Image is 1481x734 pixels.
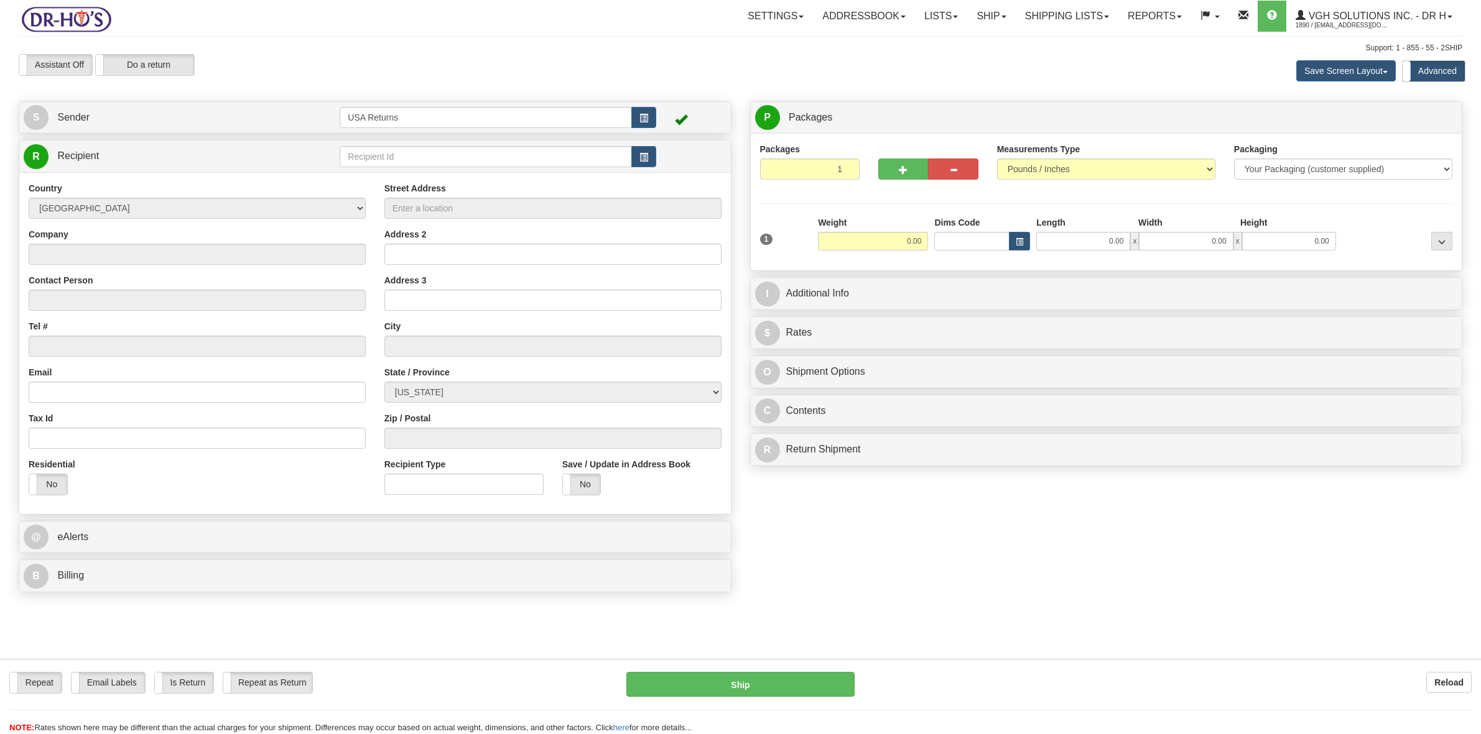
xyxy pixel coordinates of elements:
[57,570,84,580] span: Billing
[1130,232,1139,250] span: x
[1306,11,1446,21] span: VGH Solutions Inc. - Dr H
[755,398,780,423] span: C
[155,672,214,692] label: Is Return
[755,398,1458,424] a: CContents
[19,55,92,75] label: Assistant Off
[789,112,832,122] span: Packages
[29,274,93,287] label: Contact Person
[24,564,49,589] span: B
[1036,216,1065,229] label: Length
[29,182,62,195] label: Country
[755,437,1458,462] a: RReturn Shipment
[19,43,1462,53] div: Support: 1 - 855 - 55 - 2SHIP
[755,438,780,462] span: R
[223,672,312,692] label: Repeat as Return
[563,474,601,494] label: No
[1118,1,1191,32] a: Reports
[57,112,90,122] span: Sender
[1403,61,1465,81] label: Advanced
[24,105,49,130] span: S
[755,320,1458,346] a: $Rates
[755,282,780,306] span: I
[1431,232,1452,250] div: ...
[915,1,967,32] a: Lists
[384,458,446,470] label: Recipient Type
[384,366,450,378] label: State / Province
[24,525,49,549] span: @
[24,525,727,550] a: @ eAlerts
[755,105,780,130] span: P
[384,274,427,287] label: Address 3
[24,105,340,131] a: S Sender
[562,458,690,470] label: Save / Update in Address Book
[24,563,727,589] a: B Billing
[813,1,915,32] a: Addressbook
[29,366,52,378] label: Email
[738,1,813,32] a: Settings
[384,320,401,333] label: City
[755,321,780,346] span: $
[384,182,446,195] label: Street Address
[340,146,631,167] input: Recipient Id
[755,359,1458,385] a: OShipment Options
[72,672,145,692] label: Email Labels
[1286,1,1462,32] a: VGH Solutions Inc. - Dr H 1890 / [EMAIL_ADDRESS][DOMAIN_NAME]
[9,723,34,732] span: NOTE:
[384,198,722,219] input: Enter a location
[24,144,305,169] a: R Recipient
[384,412,431,424] label: Zip / Postal
[997,143,1080,155] label: Measurements Type
[29,320,48,333] label: Tel #
[1240,216,1268,229] label: Height
[29,228,68,241] label: Company
[1234,143,1278,155] label: Packaging
[29,474,67,494] label: No
[760,234,773,245] span: 1
[1016,1,1118,32] a: Shipping lists
[755,281,1458,306] a: IAdditional Info
[24,144,49,169] span: R
[384,228,427,241] label: Address 2
[1452,303,1480,430] iframe: chat widget
[19,3,114,35] img: logo1890.jpg
[29,412,53,424] label: Tax Id
[626,672,855,697] button: Ship
[340,107,631,128] input: Sender Id
[755,105,1458,131] a: P Packages
[1296,60,1396,81] button: Save Screen Layout
[1434,677,1464,687] b: Reload
[613,723,629,732] a: here
[96,55,194,75] label: Do a return
[1138,216,1163,229] label: Width
[1296,19,1389,32] span: 1890 / [EMAIL_ADDRESS][DOMAIN_NAME]
[57,531,88,542] span: eAlerts
[29,458,75,470] label: Residential
[755,360,780,385] span: O
[1426,672,1472,693] button: Reload
[57,150,99,161] span: Recipient
[934,216,980,229] label: Dims Code
[967,1,1015,32] a: Ship
[760,143,801,155] label: Packages
[818,216,847,229] label: Weight
[10,672,62,692] label: Repeat
[1233,232,1242,250] span: x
